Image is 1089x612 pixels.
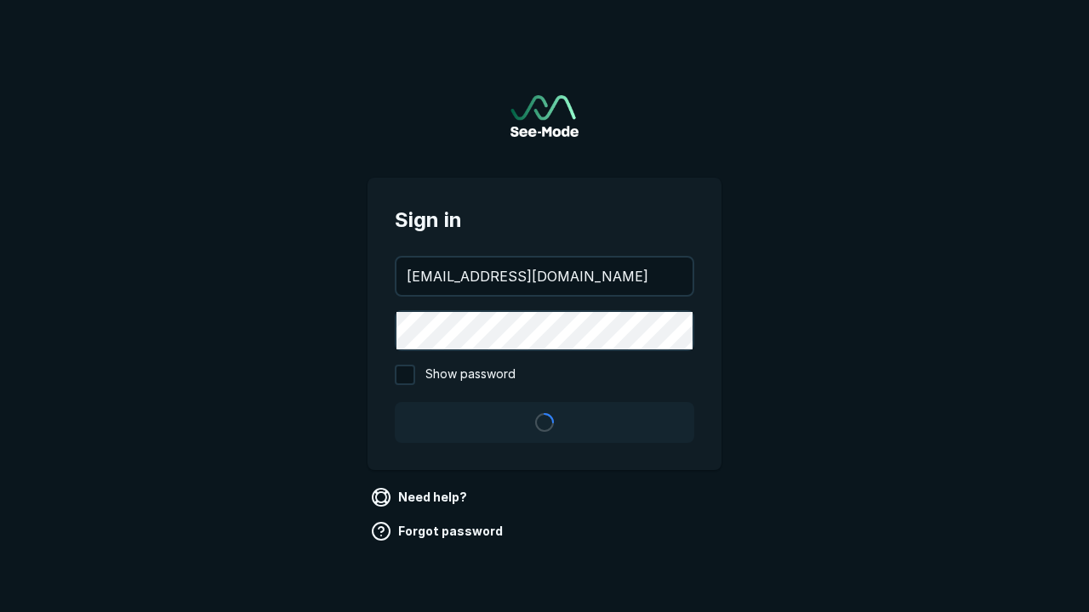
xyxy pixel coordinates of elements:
a: Need help? [368,484,474,511]
a: Go to sign in [510,95,579,137]
input: your@email.com [396,258,693,295]
span: Show password [425,365,516,385]
span: Sign in [395,205,694,235]
img: See-Mode Logo [510,95,579,137]
a: Forgot password [368,518,510,545]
